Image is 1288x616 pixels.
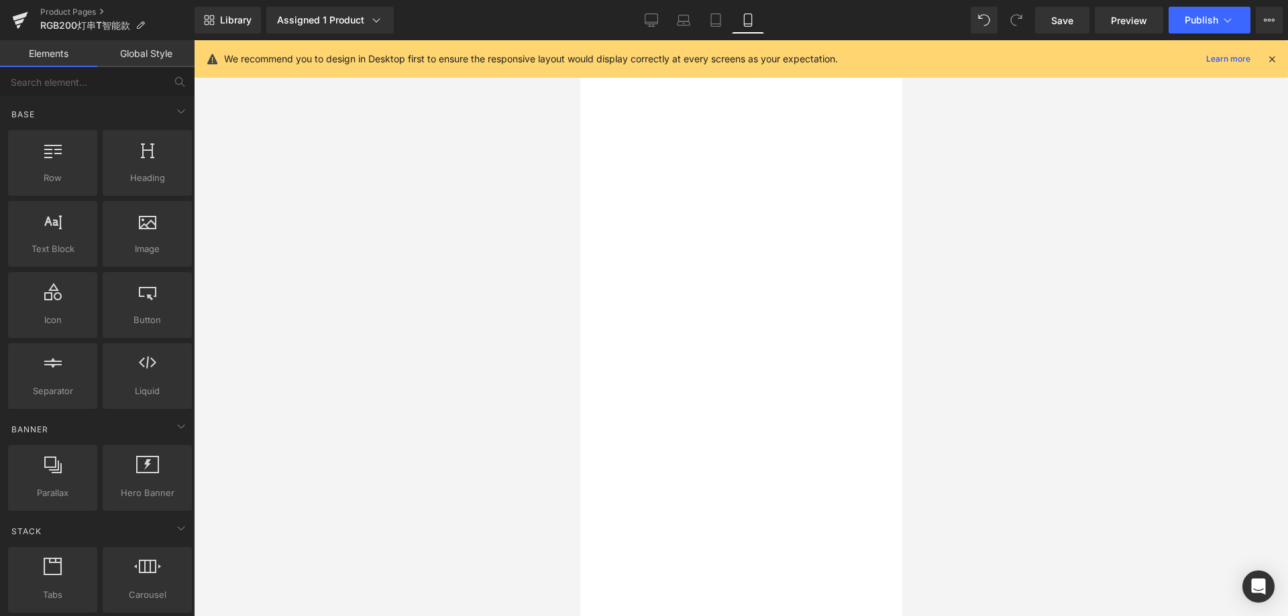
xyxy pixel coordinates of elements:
a: Desktop [635,7,667,34]
div: Assigned 1 Product [277,13,383,27]
span: Carousel [107,588,188,602]
span: Tabs [12,588,93,602]
span: Library [220,14,252,26]
span: Publish [1185,15,1218,25]
button: Publish [1169,7,1250,34]
button: Redo [1003,7,1030,34]
a: Product Pages [40,7,195,17]
button: More [1256,7,1283,34]
span: Row [12,171,93,185]
p: We recommend you to design in Desktop first to ensure the responsive layout would display correct... [224,52,838,66]
span: Heading [107,171,188,185]
button: Undo [971,7,998,34]
span: RGB200灯串T智能款 [40,20,130,31]
a: Mobile [732,7,764,34]
div: Open Intercom Messenger [1242,570,1275,603]
span: Base [10,108,36,121]
a: Laptop [667,7,700,34]
span: Save [1051,13,1073,27]
span: Parallax [12,486,93,500]
span: Liquid [107,384,188,398]
iframe: To enrich screen reader interactions, please activate Accessibility in Grammarly extension settings [580,40,902,616]
a: New Library [195,7,261,34]
span: Text Block [12,242,93,256]
span: Stack [10,525,43,538]
span: Separator [12,384,93,398]
span: Icon [12,313,93,327]
span: Image [107,242,188,256]
a: Tablet [700,7,732,34]
span: Preview [1111,13,1147,27]
a: Global Style [97,40,195,67]
span: Button [107,313,188,327]
a: Learn more [1201,51,1256,67]
a: Preview [1095,7,1163,34]
span: Banner [10,423,50,436]
span: Hero Banner [107,486,188,500]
